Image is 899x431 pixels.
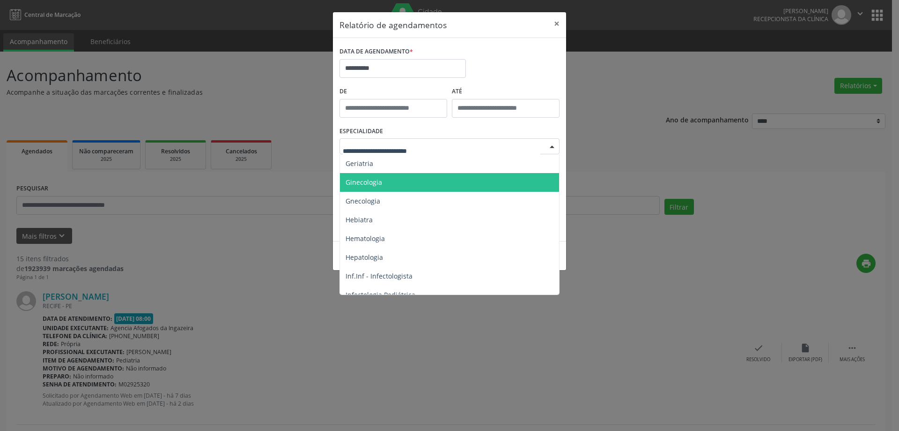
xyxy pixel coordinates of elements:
label: De [339,84,447,99]
span: Gnecologia [346,197,380,205]
span: Infectologia Pediátrica [346,290,415,299]
h5: Relatório de agendamentos [339,19,447,31]
button: Close [547,12,566,35]
label: ATÉ [452,84,560,99]
span: Ginecologia [346,178,382,187]
span: Hematologia [346,234,385,243]
label: ESPECIALIDADE [339,124,383,139]
span: Hepatologia [346,253,383,262]
span: Inf.Inf - Infectologista [346,272,413,280]
label: DATA DE AGENDAMENTO [339,45,413,59]
span: Hebiatra [346,215,373,224]
span: Geriatria [346,159,373,168]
